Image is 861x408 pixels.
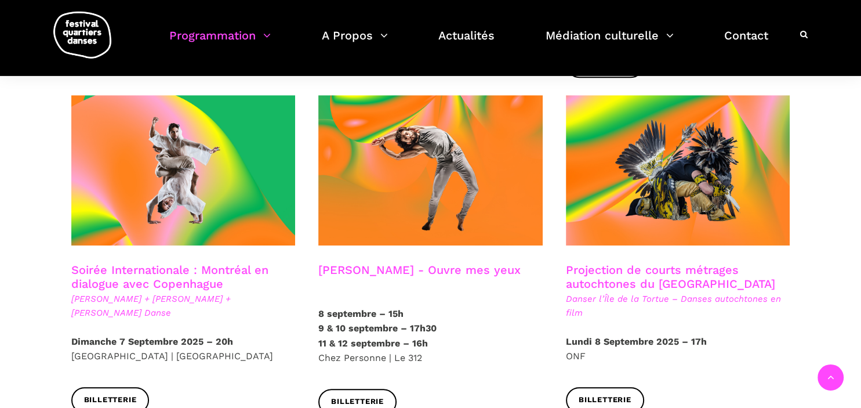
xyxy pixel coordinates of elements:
[71,263,268,291] a: Soirée Internationale : Montréal en dialogue avec Copenhague
[566,263,790,292] h3: Projection de courts métrages autochtones du [GEOGRAPHIC_DATA]
[331,396,384,408] span: Billetterie
[566,336,707,347] strong: Lundi 8 Septembre 2025 – 17h
[71,336,233,347] strong: Dimanche 7 Septembre 2025 – 20h
[318,323,437,349] strong: 9 & 10 septembre – 17h30 11 & 12 septembre – 16h
[318,308,404,319] strong: 8 septembre – 15h
[318,263,521,292] h3: [PERSON_NAME] - Ouvre mes yeux
[84,394,137,406] span: Billetterie
[566,334,790,364] p: ONF
[724,26,768,60] a: Contact
[53,12,111,59] img: logo-fqd-med
[71,292,296,320] span: [PERSON_NAME] + [PERSON_NAME] + [PERSON_NAME] Danse
[579,394,631,406] span: Billetterie
[322,26,388,60] a: A Propos
[169,26,271,60] a: Programmation
[318,306,543,366] p: Chez Personne | Le 312
[546,26,674,60] a: Médiation culturelle
[566,292,790,320] span: Danser l’Île de la Tortue – Danses autochtones en film
[438,26,495,60] a: Actualités
[71,334,296,364] p: [GEOGRAPHIC_DATA] | [GEOGRAPHIC_DATA]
